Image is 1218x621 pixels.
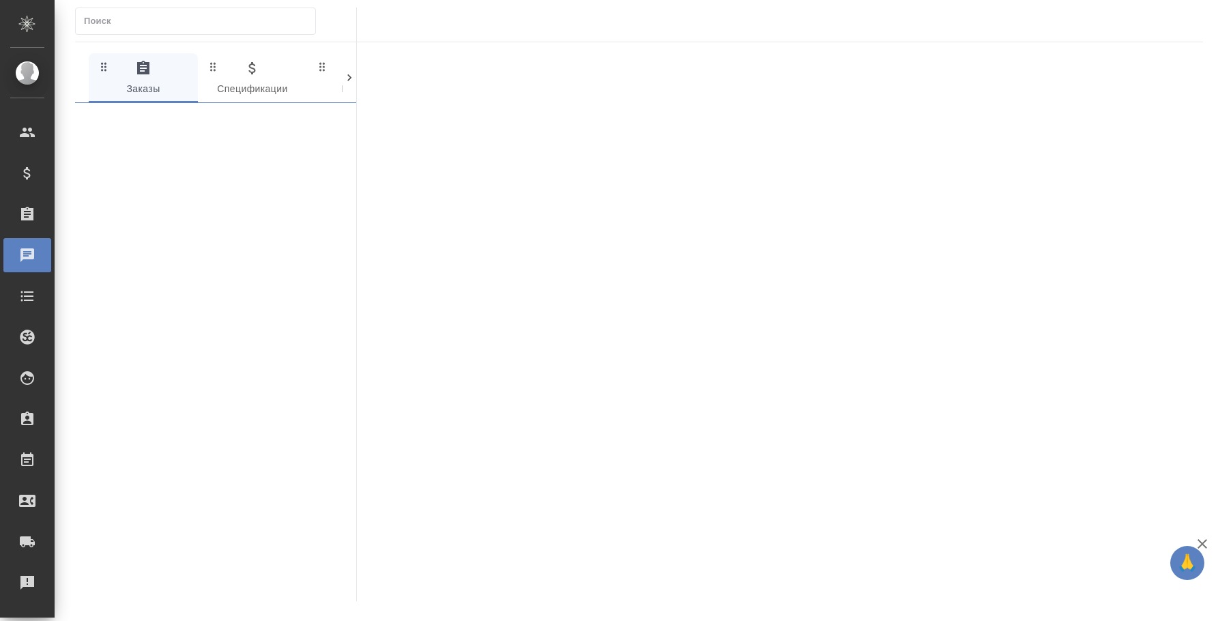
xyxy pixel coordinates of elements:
button: 🙏 [1170,546,1204,580]
span: Спецификации [206,60,299,98]
input: Поиск [84,12,315,31]
span: 🙏 [1176,549,1199,577]
span: Заказы [97,60,190,98]
svg: Зажми и перетащи, чтобы поменять порядок вкладок [316,60,329,73]
svg: Зажми и перетащи, чтобы поменять порядок вкладок [207,60,220,73]
svg: Зажми и перетащи, чтобы поменять порядок вкладок [98,60,111,73]
span: Клиенты [315,60,408,98]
